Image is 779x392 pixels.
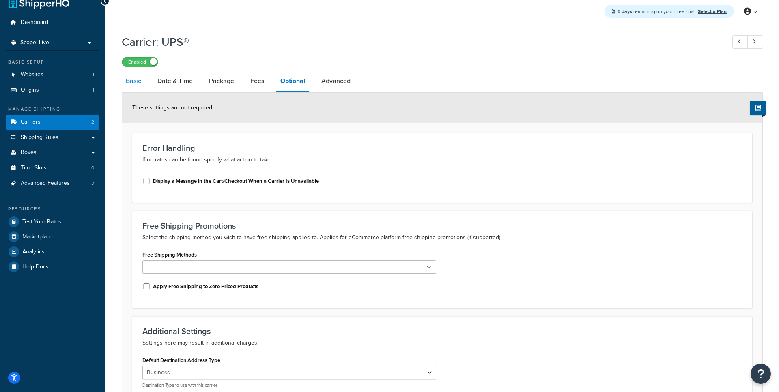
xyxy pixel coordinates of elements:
a: Advanced Features3 [6,176,99,191]
span: 2 [91,119,94,126]
a: Package [205,71,238,91]
a: Select a Plan [698,8,727,15]
p: Settings here may result in additional charges. [142,338,742,348]
span: Scope: Live [20,39,49,46]
span: Carriers [21,119,41,126]
span: Websites [21,71,43,78]
a: Test Your Rates [6,214,99,229]
a: Advanced [317,71,355,91]
span: Dashboard [21,19,48,26]
label: Free Shipping Methods [142,252,197,258]
span: remaining on your Free Trial [618,8,696,15]
a: Basic [122,71,145,91]
span: Marketplace [22,233,53,240]
label: Display a Message in the Cart/Checkout When a Carrier Is Unavailable [153,178,319,185]
a: Help Docs [6,259,99,274]
span: 0 [91,165,94,171]
h1: Carrier: UPS® [122,34,717,50]
label: Enabled [122,57,158,67]
span: Boxes [21,149,37,156]
h3: Free Shipping Promotions [142,221,742,230]
a: Carriers2 [6,115,99,130]
span: Analytics [22,248,45,255]
a: Boxes [6,145,99,160]
span: Time Slots [21,165,47,171]
h3: Additional Settings [142,327,742,336]
li: Carriers [6,115,99,130]
span: 1 [93,71,94,78]
li: Origins [6,83,99,98]
a: Fees [246,71,268,91]
a: Websites1 [6,67,99,82]
a: Date & Time [153,71,197,91]
p: Select the shipping method you wish to have free shipping applied to. Applies for eCommerce platf... [142,233,742,242]
a: Origins1 [6,83,99,98]
label: Default Destination Address Type [142,357,220,363]
a: Marketplace [6,229,99,244]
a: Previous Record [732,35,748,49]
a: Shipping Rules [6,130,99,145]
span: Help Docs [22,263,49,270]
button: Open Resource Center [751,364,771,384]
p: Destination Type to use with this carrier [142,382,436,388]
a: Analytics [6,244,99,259]
label: Apply Free Shipping to Zero Priced Products [153,283,258,290]
li: Websites [6,67,99,82]
div: Resources [6,206,99,212]
li: Advanced Features [6,176,99,191]
div: Basic Setup [6,59,99,66]
span: Advanced Features [21,180,70,187]
p: If no rates can be found specify what action to take [142,155,742,165]
span: Origins [21,87,39,94]
a: Dashboard [6,15,99,30]
span: Test Your Rates [22,218,61,225]
h3: Error Handling [142,144,742,152]
a: Time Slots0 [6,161,99,176]
a: Optional [276,71,309,92]
span: These settings are not required. [132,103,213,112]
li: Time Slots [6,161,99,176]
span: Shipping Rules [21,134,58,141]
span: 3 [91,180,94,187]
span: 1 [93,87,94,94]
a: Next Record [747,35,763,49]
strong: 5 days [618,8,632,15]
div: Manage Shipping [6,106,99,113]
button: Show Help Docs [750,101,766,115]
